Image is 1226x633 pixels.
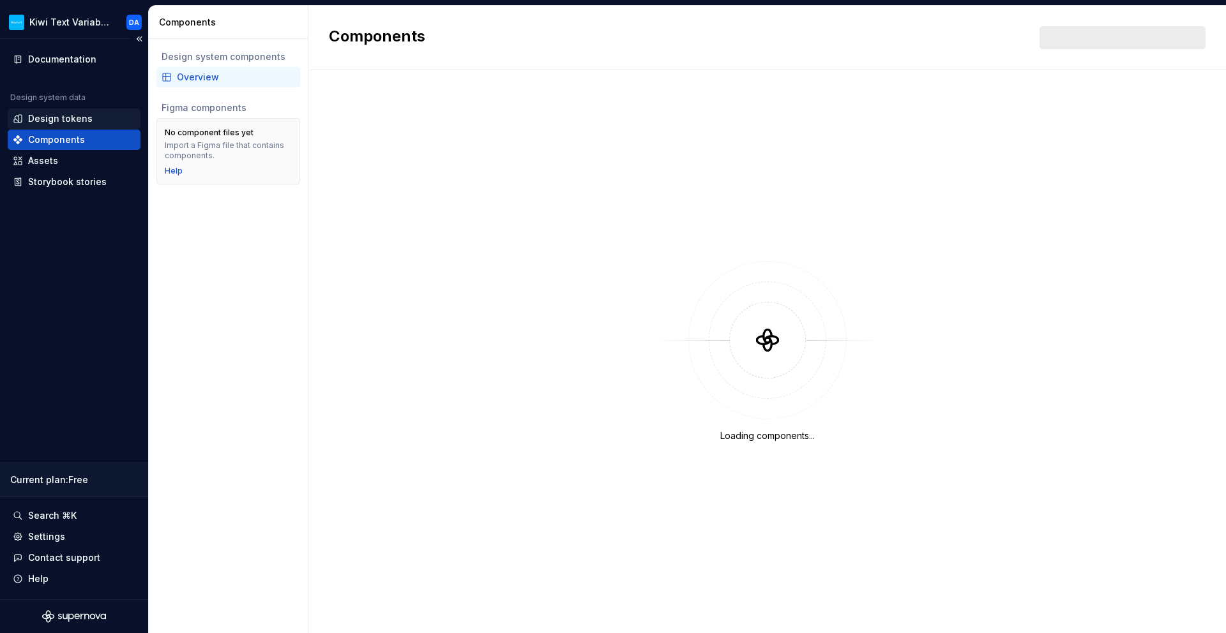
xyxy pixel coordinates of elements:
button: Search ⌘K [8,505,140,526]
div: Design system components [162,50,295,63]
div: Overview [177,71,295,84]
a: Settings [8,526,140,547]
div: Components [28,133,85,146]
div: Assets [28,154,58,167]
img: d371eef3-2eda-4061-b06c-7b16b4c0b535.png [9,15,24,30]
a: Storybook stories [8,172,140,192]
div: No component files yet [165,128,254,138]
a: Components [8,130,140,150]
a: Assets [8,151,140,171]
div: Current plan : Free [10,473,138,486]
div: DA [129,17,139,27]
div: Figma components [162,101,295,114]
button: Contact support [8,547,140,568]
svg: Supernova Logo [42,610,106,623]
div: Documentation [28,53,96,66]
a: Help [165,166,183,176]
button: Help [8,569,140,589]
div: Loading components... [720,429,815,442]
div: Storybook stories [28,175,107,188]
button: Collapse sidebar [130,30,148,48]
a: Documentation [8,49,140,70]
div: Settings [28,530,65,543]
div: Help [28,572,49,585]
a: Overview [156,67,300,87]
div: Design system data [10,93,86,103]
a: Design tokens [8,108,140,129]
div: Design tokens [28,112,93,125]
div: Search ⌘K [28,509,77,522]
div: Contact support [28,551,100,564]
h2: Components [329,26,425,49]
div: Components [159,16,303,29]
div: Import a Figma file that contains components. [165,140,292,161]
button: Kiwi Text VariablesDA [3,8,146,36]
div: Kiwi Text Variables [29,16,111,29]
